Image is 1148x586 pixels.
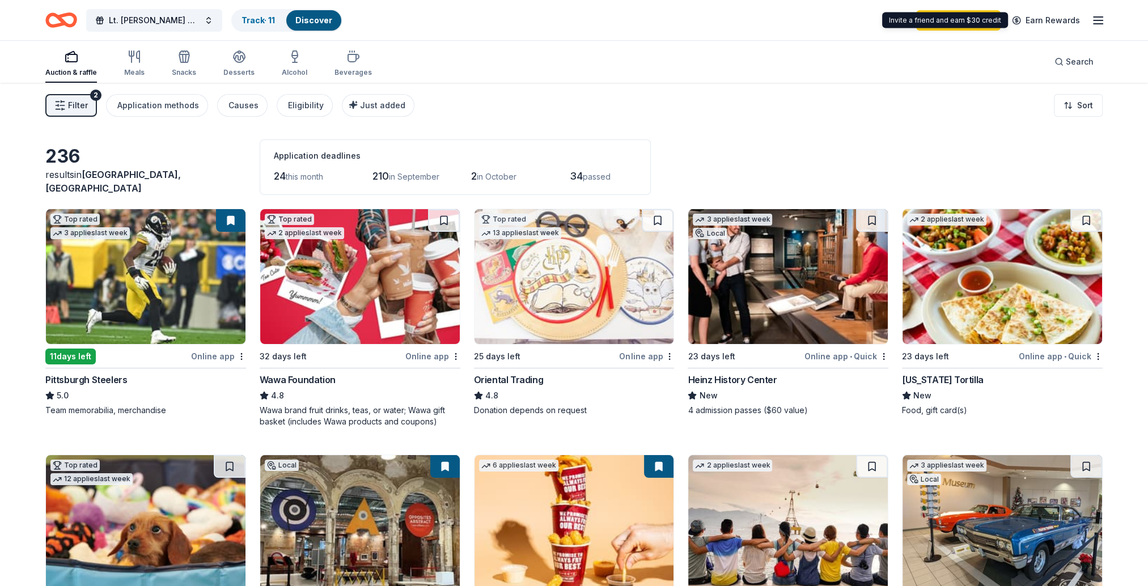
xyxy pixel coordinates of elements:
div: Eligibility [288,99,324,112]
span: Lt. [PERSON_NAME] Memorial Ironman Shoot [109,14,200,27]
span: • [850,352,852,361]
div: Alcohol [282,68,307,77]
button: Auction & raffle [45,45,97,83]
div: Application deadlines [274,149,637,163]
span: 34 [570,170,583,182]
span: in September [389,172,439,181]
div: [US_STATE] Tortilla [902,373,983,387]
button: Lt. [PERSON_NAME] Memorial Ironman Shoot [86,9,222,32]
span: in October [477,172,516,181]
div: 3 applies last week [50,227,130,239]
span: 5.0 [57,389,69,402]
div: Donation depends on request [474,405,675,416]
button: Meals [124,45,145,83]
button: Snacks [172,45,196,83]
button: Alcohol [282,45,307,83]
button: Eligibility [277,94,333,117]
button: Just added [342,94,414,117]
div: 12 applies last week [50,473,133,485]
div: Desserts [223,68,255,77]
div: Online app Quick [804,349,888,363]
button: Application methods [106,94,208,117]
div: 2 [90,90,101,101]
span: 210 [372,170,389,182]
div: 11 days left [45,349,96,364]
div: Local [265,460,299,471]
button: Track· 11Discover [231,9,342,32]
div: 32 days left [260,350,307,363]
span: Just added [360,100,405,110]
div: Snacks [172,68,196,77]
div: Team memorabilia, merchandise [45,405,246,416]
button: Desserts [223,45,255,83]
div: Beverages [334,68,372,77]
div: Online app [191,349,246,363]
div: Top rated [50,460,100,471]
div: Auction & raffle [45,68,97,77]
div: Local [907,474,941,485]
button: Filter2 [45,94,97,117]
div: 4 admission passes ($60 value) [688,405,888,416]
span: 4.8 [485,389,498,402]
img: Image for Pittsburgh Steelers [46,209,245,344]
div: Oriental Trading [474,373,544,387]
span: Filter [68,99,88,112]
div: 2 applies last week [907,214,986,226]
div: Top rated [50,214,100,225]
div: Wawa Foundation [260,373,336,387]
button: Sort [1054,94,1103,117]
span: in [45,169,181,194]
span: New [699,389,717,402]
div: Food, gift card(s) [902,405,1103,416]
div: Local [693,228,727,239]
span: this month [286,172,323,181]
span: • [1064,352,1066,361]
a: Discover [295,15,332,25]
div: Online app [405,349,460,363]
div: Online app [619,349,674,363]
span: Search [1066,55,1094,69]
div: 13 applies last week [479,227,561,239]
div: Top rated [479,214,528,225]
a: Image for Heinz History Center3 applieslast weekLocal23 days leftOnline app•QuickHeinz History Ce... [688,209,888,416]
div: 3 applies last week [907,460,986,472]
div: Causes [228,99,259,112]
a: Image for Pittsburgh SteelersTop rated3 applieslast week11days leftOnline appPittsburgh Steelers5... [45,209,246,416]
div: 3 applies last week [693,214,772,226]
div: 2 applies last week [265,227,344,239]
span: New [913,389,931,402]
div: Invite a friend and earn $30 credit [882,12,1008,28]
div: 23 days left [902,350,949,363]
a: Earn Rewards [1005,10,1087,31]
div: Meals [124,68,145,77]
a: Image for Oriental TradingTop rated13 applieslast week25 days leftOnline appOriental Trading4.8Do... [474,209,675,416]
button: Causes [217,94,268,117]
div: results [45,168,246,195]
div: 6 applies last week [479,460,558,472]
a: Track· 11 [242,15,275,25]
button: Search [1045,50,1103,73]
a: Image for Wawa FoundationTop rated2 applieslast week32 days leftOnline appWawa Foundation4.8Wawa ... [260,209,460,427]
img: Image for California Tortilla [903,209,1102,344]
div: Wawa brand fruit drinks, teas, or water; Wawa gift basket (includes Wawa products and coupons) [260,405,460,427]
div: Top rated [265,214,314,225]
span: Sort [1077,99,1093,112]
span: [GEOGRAPHIC_DATA], [GEOGRAPHIC_DATA] [45,169,181,194]
div: 25 days left [474,350,520,363]
div: 23 days left [688,350,735,363]
img: Image for Oriental Trading [475,209,674,344]
div: 236 [45,145,246,168]
div: Heinz History Center [688,373,777,387]
img: Image for Wawa Foundation [260,209,460,344]
div: Application methods [117,99,199,112]
div: 2 applies last week [693,460,772,472]
div: Online app Quick [1019,349,1103,363]
div: Pittsburgh Steelers [45,373,127,387]
span: 24 [274,170,286,182]
img: Image for Heinz History Center [688,209,888,344]
a: Image for California Tortilla2 applieslast week23 days leftOnline app•Quick[US_STATE] TortillaNew... [902,209,1103,416]
span: 2 [471,170,477,182]
span: 4.8 [271,389,284,402]
a: Start free trial [916,10,1001,31]
a: Home [45,7,77,33]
